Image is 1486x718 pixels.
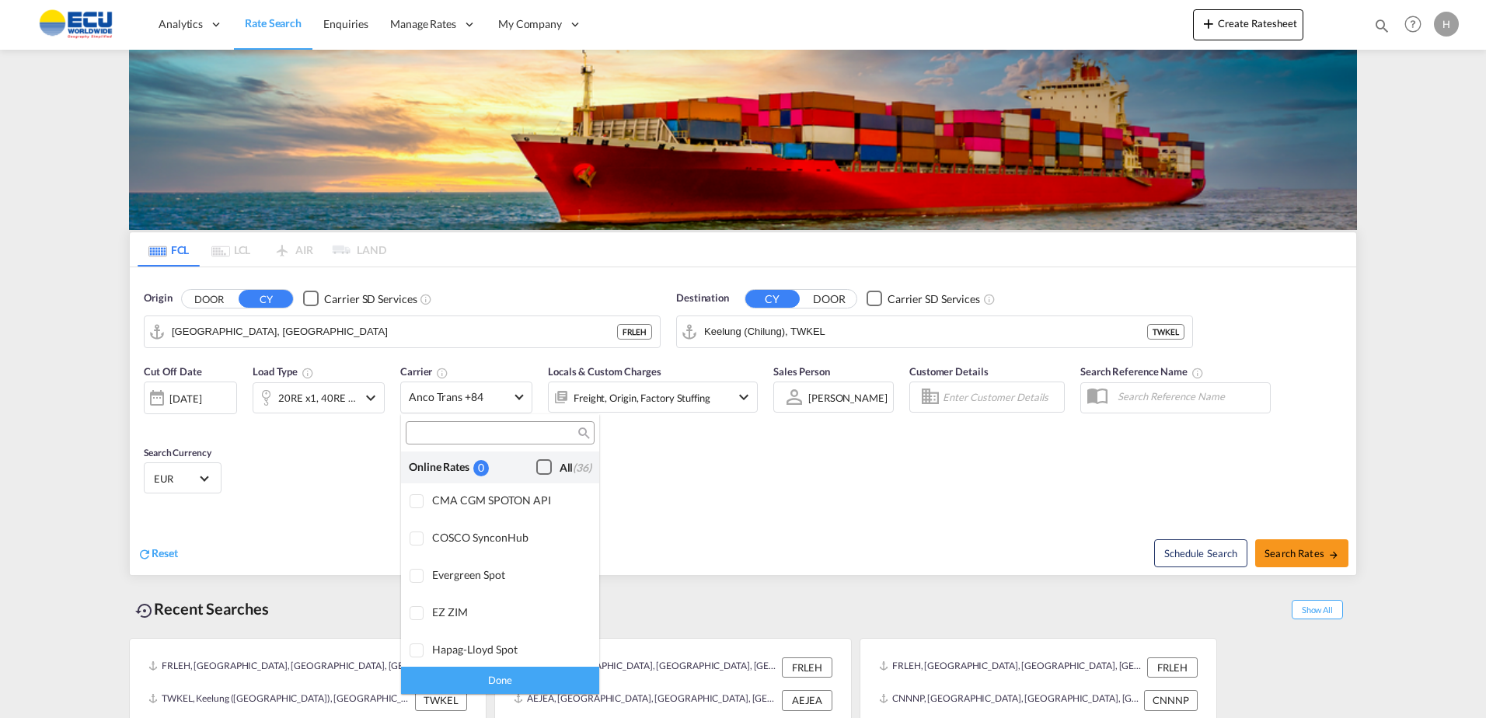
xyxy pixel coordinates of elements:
div: All [560,460,591,476]
div: Evergreen Spot [432,568,587,581]
md-checkbox: Checkbox No Ink [536,459,591,476]
div: 0 [473,460,489,476]
md-icon: icon-magnify [577,427,588,439]
span: (36) [573,461,591,474]
div: Done [401,667,599,694]
div: CMA CGM SPOTON API [432,493,587,507]
div: Hapag-Lloyd Spot [432,643,587,656]
div: Online Rates [409,459,473,476]
div: COSCO SynconHub [432,531,587,544]
div: EZ ZIM [432,605,587,619]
